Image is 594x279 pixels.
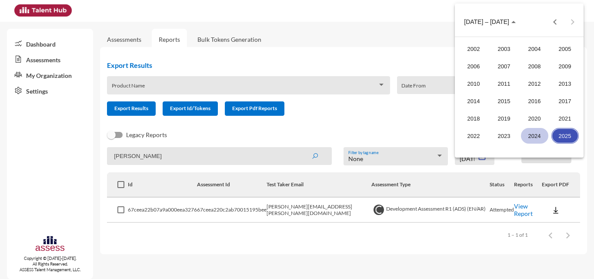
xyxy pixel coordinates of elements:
td: 2013 [550,75,580,92]
td: 2004 [519,40,550,57]
div: 2023 [491,128,518,144]
div: 2005 [551,41,579,57]
div: 2004 [521,41,548,57]
td: 2002 [458,40,489,57]
div: 2022 [460,128,487,144]
div: 2012 [521,76,548,91]
td: 2022 [458,127,489,145]
button: Next 20 years [564,13,581,30]
div: 2020 [521,111,548,126]
td: 2006 [458,57,489,75]
button: Choose date [457,13,523,30]
td: 2017 [550,92,580,110]
div: 2017 [551,93,579,109]
td: 2024 [519,127,550,145]
div: 2003 [491,41,518,57]
div: 2013 [551,76,579,91]
div: 2008 [521,58,548,74]
div: 2007 [491,58,518,74]
div: 2014 [460,93,487,109]
td: 2016 [519,92,550,110]
td: 2003 [489,40,519,57]
div: 2015 [491,93,518,109]
button: Previous 20 years [547,13,564,30]
div: 2018 [460,111,487,126]
td: 2007 [489,57,519,75]
td: 2020 [519,110,550,127]
div: 2006 [460,58,487,74]
div: 2009 [551,58,579,74]
td: 2012 [519,75,550,92]
td: 2010 [458,75,489,92]
td: 2021 [550,110,580,127]
td: 2019 [489,110,519,127]
td: 2008 [519,57,550,75]
div: 2002 [460,41,487,57]
div: 2010 [460,76,487,91]
div: 2011 [491,76,518,91]
td: 2009 [550,57,580,75]
td: 2023 [489,127,519,145]
span: [DATE] – [DATE] [464,19,509,26]
td: 2005 [550,40,580,57]
div: 2016 [521,93,548,109]
td: 2025 [550,127,580,145]
div: 2025 [551,128,579,144]
td: 2014 [458,92,489,110]
td: 2015 [489,92,519,110]
td: 2018 [458,110,489,127]
div: 2021 [551,111,579,126]
div: 2024 [521,128,548,144]
div: 2019 [491,111,518,126]
td: 2011 [489,75,519,92]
